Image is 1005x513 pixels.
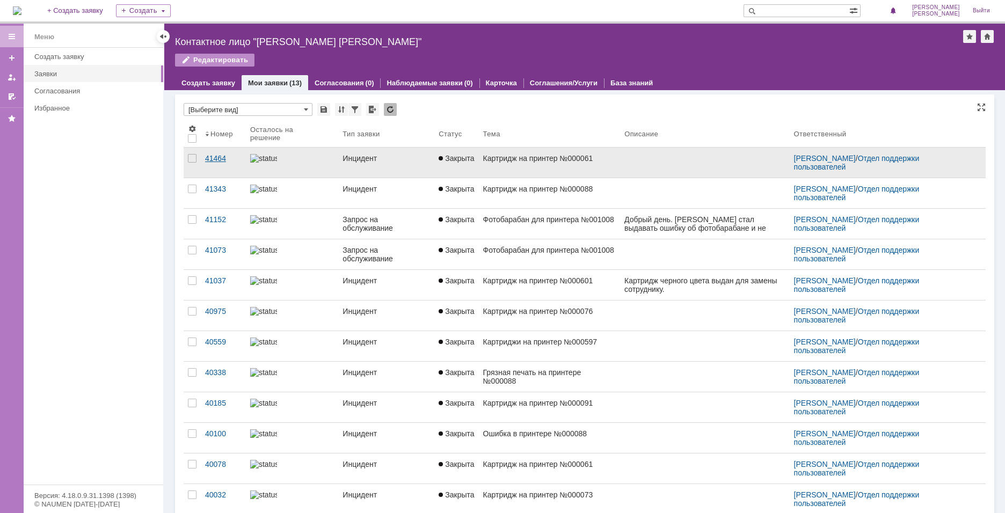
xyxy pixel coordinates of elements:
[439,215,474,224] span: Закрыта
[794,399,856,407] a: [PERSON_NAME]
[175,36,963,47] div: Контактное лицо "[PERSON_NAME] [PERSON_NAME]"
[483,399,616,407] div: Картридж на принтер №000091
[794,490,973,508] div: /
[246,423,338,453] a: statusbar-40 (1).png
[246,392,338,422] a: statusbar-60 (1).png
[338,392,434,422] a: Инцидент
[794,246,856,254] a: [PERSON_NAME]
[434,120,478,148] th: Статус
[439,307,474,316] span: Закрыта
[246,331,338,361] a: statusbar-100 (1).png
[205,399,242,407] div: 40185
[439,185,474,193] span: Закрыта
[794,185,922,202] a: Отдел поддержки пользователей
[3,49,20,67] a: Создать заявку
[30,48,161,65] a: Создать заявку
[794,130,847,138] div: Ответственный
[250,429,277,438] img: statusbar-40 (1).png
[387,79,462,87] a: Наблюдаемые заявки
[246,209,338,239] a: statusbar-100 (1).png
[343,130,380,138] div: Тип заявки
[483,154,616,163] div: Картридж на принтер №000061
[250,276,277,285] img: statusbar-100 (1).png
[483,460,616,468] div: Картридж на принтер №000061
[794,338,922,355] a: Отдел поддержки пользователей
[794,154,922,171] a: Отдел поддержки пользователей
[250,460,277,468] img: statusbar-100 (1).png
[434,392,478,422] a: Закрыта
[343,215,430,232] div: Запрос на обслуживание
[483,185,616,193] div: Картридж на принтер №000088
[439,154,474,163] span: Закрыта
[201,270,246,300] a: 41037
[981,30,994,43] div: Сделать домашней страницей
[343,185,430,193] div: Инцидент
[338,239,434,269] a: Запрос на обслуживание
[963,30,976,43] div: Добавить в избранное
[250,338,277,346] img: statusbar-100 (1).png
[250,490,277,499] img: statusbar-100 (1).png
[794,429,922,446] a: Отдел поддержки пользователей
[116,4,171,17] div: Создать
[479,178,621,208] a: Картридж на принтер №000088
[210,130,233,138] div: Номер
[250,368,277,377] img: statusbar-25 (1).png
[343,338,430,346] div: Инцидент
[338,148,434,178] a: Инцидент
[479,392,621,422] a: Картридж на принтер №000091
[849,5,860,15] span: Расширенный поиск
[977,103,986,112] div: На всю страницу
[205,338,242,346] div: 40559
[201,239,246,269] a: 41073
[483,276,616,285] div: Картридж на принтер №000601
[205,154,242,163] div: 41464
[205,490,242,499] div: 40032
[794,460,856,468] a: [PERSON_NAME]
[335,103,348,116] div: Сортировка...
[246,362,338,392] a: statusbar-25 (1).png
[246,148,338,178] a: statusbar-100 (1).png
[794,246,973,263] div: /
[343,246,430,263] div: Запрос на обслуживание
[250,307,277,316] img: statusbar-100 (1).png
[205,429,242,438] div: 40100
[434,239,478,269] a: Закрыта
[250,399,277,407] img: statusbar-60 (1).png
[250,215,277,224] img: statusbar-100 (1).png
[794,276,973,294] div: /
[434,209,478,239] a: Закрыта
[317,103,330,116] div: Сохранить вид
[289,79,302,87] div: (13)
[338,301,434,331] a: Инцидент
[794,307,856,316] a: [PERSON_NAME]
[246,120,338,148] th: Осталось на решение
[248,79,288,87] a: Мои заявки
[483,307,616,316] div: Картридж на принтер №000076
[439,460,474,468] span: Закрыта
[201,120,246,148] th: Номер
[794,307,973,324] div: /
[794,246,922,263] a: Отдел поддержки пользователей
[34,501,152,508] div: © NAUMEN [DATE]-[DATE]
[338,331,434,361] a: Инцидент
[205,276,242,285] div: 41037
[338,120,434,148] th: Тип заявки
[479,270,621,300] a: Картридж на принтер №000601
[343,276,430,285] div: Инцидент
[794,399,973,416] div: /
[343,460,430,468] div: Инцидент
[794,215,856,224] a: [PERSON_NAME]
[794,338,973,355] div: /
[34,492,152,499] div: Версия: 4.18.0.9.31.1398 (1398)
[201,453,246,483] a: 40078
[338,362,434,392] a: Инцидент
[315,79,364,87] a: Согласования
[434,362,478,392] a: Закрыта
[348,103,361,116] div: Фильтрация...
[343,368,430,377] div: Инцидент
[13,6,21,15] img: logo
[34,31,54,43] div: Меню
[201,423,246,453] a: 40100
[610,79,653,87] a: База знаний
[434,178,478,208] a: Закрыта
